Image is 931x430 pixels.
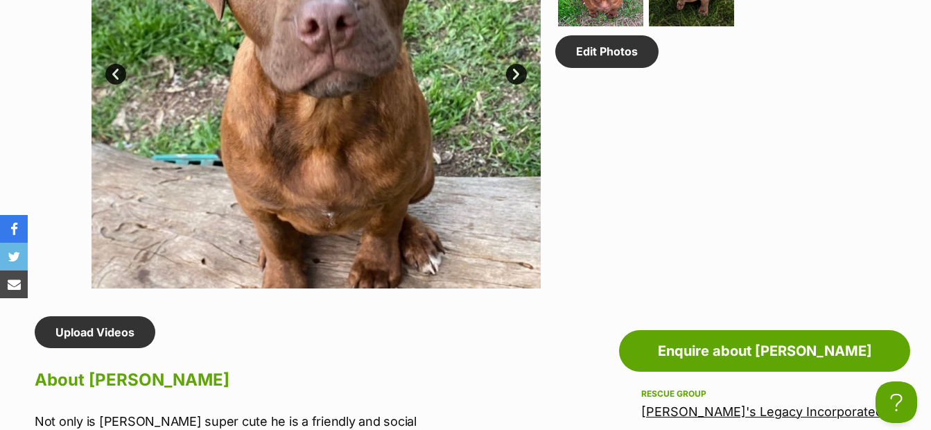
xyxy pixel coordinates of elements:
[876,381,917,423] iframe: Help Scout Beacon - Open
[35,316,155,348] a: Upload Videos
[641,388,888,399] div: Rescue group
[619,330,910,372] a: Enquire about [PERSON_NAME]
[641,404,883,419] a: [PERSON_NAME]'s Legacy Incorporated
[555,35,659,67] a: Edit Photos
[506,64,527,85] a: Next
[105,64,126,85] a: Prev
[35,365,555,395] h2: About [PERSON_NAME]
